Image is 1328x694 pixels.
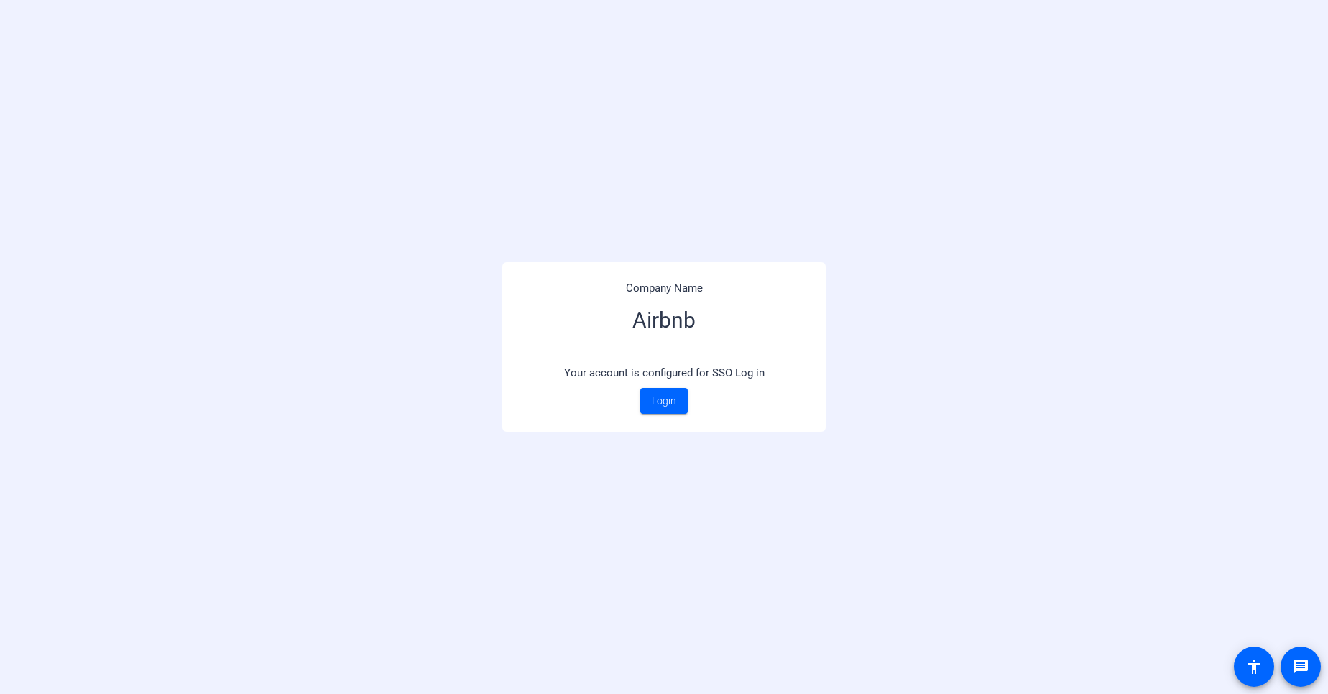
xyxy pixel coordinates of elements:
[520,297,808,358] h3: Airbnb
[520,358,808,389] p: Your account is configured for SSO Log in
[652,394,676,409] span: Login
[520,280,808,297] p: Company Name
[1292,658,1309,675] mat-icon: message
[640,388,688,414] a: Login
[1245,658,1263,675] mat-icon: accessibility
